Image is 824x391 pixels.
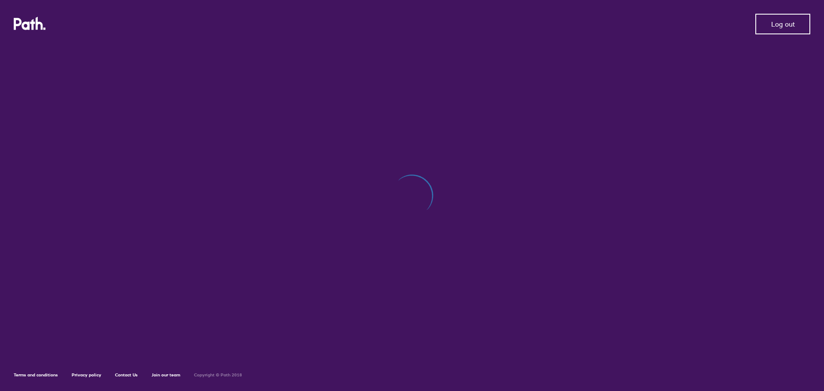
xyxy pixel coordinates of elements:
a: Contact Us [115,372,138,378]
a: Privacy policy [72,372,101,378]
a: Join our team [151,372,180,378]
span: Log out [771,20,795,28]
h6: Copyright © Path 2018 [194,373,242,378]
button: Log out [755,14,810,34]
a: Terms and conditions [14,372,58,378]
